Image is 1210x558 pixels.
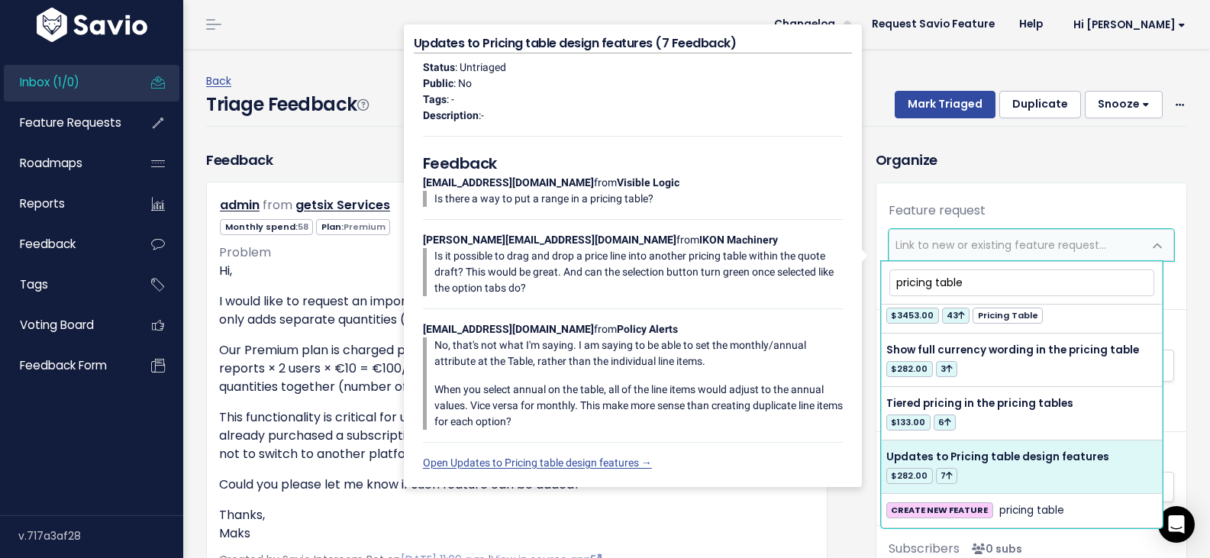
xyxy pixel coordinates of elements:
[1007,13,1055,36] a: Help
[1085,91,1163,118] button: Snooze
[886,308,939,324] span: $3453.00
[423,61,455,73] strong: Status
[942,308,970,324] span: 43
[434,191,843,207] p: Is there a way to put a range in a pricing table?
[4,267,127,302] a: Tags
[206,73,231,89] a: Back
[886,450,1109,464] span: Updates to Pricing table design features
[20,74,79,90] span: Inbox (1/0)
[889,202,986,220] label: Feature request
[316,219,390,235] span: Plan:
[886,414,931,431] span: $133.00
[295,196,390,214] a: getsix Services
[219,244,271,261] span: Problem
[699,234,778,246] strong: IKON Machinery
[20,276,48,292] span: Tags
[423,456,652,469] a: Open Updates to Pricing table design features →
[33,8,151,42] img: logo-white.9d6f32f41409.svg
[889,540,960,557] span: Subscribers
[886,468,933,484] span: $282.00
[999,502,1064,520] span: pricing table
[936,468,957,484] span: 7
[219,341,815,396] p: Our Premium plan is charged per user per report, meaning the correct calculation should be 5 repo...
[434,382,843,430] p: When you select annual on the table, all of the line items would adjust to the annual values. Vic...
[414,53,852,477] div: : Untriaged : No : - : from from from
[18,516,183,556] div: v.717a3af28
[966,541,1022,556] span: <p><strong>Subscribers</strong><br><br> No subscribers yet<br> </p>
[20,115,121,131] span: Feature Requests
[20,155,82,171] span: Roadmaps
[219,506,815,543] p: Thanks, Maks
[4,186,127,221] a: Reports
[876,150,1187,170] h3: Organize
[999,91,1081,118] button: Duplicate
[423,234,676,246] strong: [PERSON_NAME][EMAIL_ADDRESS][DOMAIN_NAME]
[860,13,1007,36] a: Request Savio Feature
[891,504,988,516] strong: CREATE NEW FEATURE
[423,323,594,335] strong: [EMAIL_ADDRESS][DOMAIN_NAME]
[206,150,273,170] h3: Feedback
[4,146,127,181] a: Roadmaps
[886,361,933,377] span: $282.00
[423,176,594,189] strong: [EMAIL_ADDRESS][DOMAIN_NAME]
[1158,506,1195,543] div: Open Intercom Messenger
[4,227,127,262] a: Feedback
[219,292,815,329] p: I would like to request an important feature for pricing configuration. Currently, BetterProposal...
[20,195,65,211] span: Reports
[434,337,843,369] p: No, that's not what I'm saying. I am saying to be able to set the monthly/annual attribute at the...
[617,176,679,189] strong: Visible Logic
[423,77,453,89] strong: Public
[1055,13,1198,37] a: Hi [PERSON_NAME]
[973,308,1043,324] span: Pricing Table
[220,219,313,235] span: Monthly spend:
[774,19,835,30] span: Changelog
[617,323,678,335] strong: Policy Alerts
[4,105,127,140] a: Feature Requests
[206,91,368,118] h4: Triage Feedback
[936,361,957,377] span: 3
[4,308,127,343] a: Voting Board
[434,248,843,296] p: Is it possible to drag and drop a price line into another pricing table within the quote draft? T...
[219,408,815,463] p: This functionality is critical for us — without it, we cannot use BetterProposals for our offers....
[481,109,484,121] span: -
[20,236,76,252] span: Feedback
[423,109,479,121] strong: Description
[934,414,956,431] span: 6
[414,34,852,53] h4: Updates to Pricing table design features (7 Feedback)
[263,196,292,214] span: from
[219,476,815,494] p: Could you please let me know if such feature can be added?
[886,343,1139,357] span: Show full currency wording in the pricing table
[344,221,386,233] span: Premium
[1073,19,1186,31] span: Hi [PERSON_NAME]
[423,93,447,105] strong: Tags
[298,221,308,233] span: 58
[4,348,127,383] a: Feedback form
[20,357,107,373] span: Feedback form
[423,152,843,175] h5: Feedback
[219,262,815,280] p: Hi,
[895,237,1106,253] span: Link to new or existing feature request...
[886,396,1073,411] span: Tiered pricing in the pricing tables
[20,317,94,333] span: Voting Board
[4,65,127,100] a: Inbox (1/0)
[220,196,260,214] a: admin
[895,91,995,118] button: Mark Triaged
